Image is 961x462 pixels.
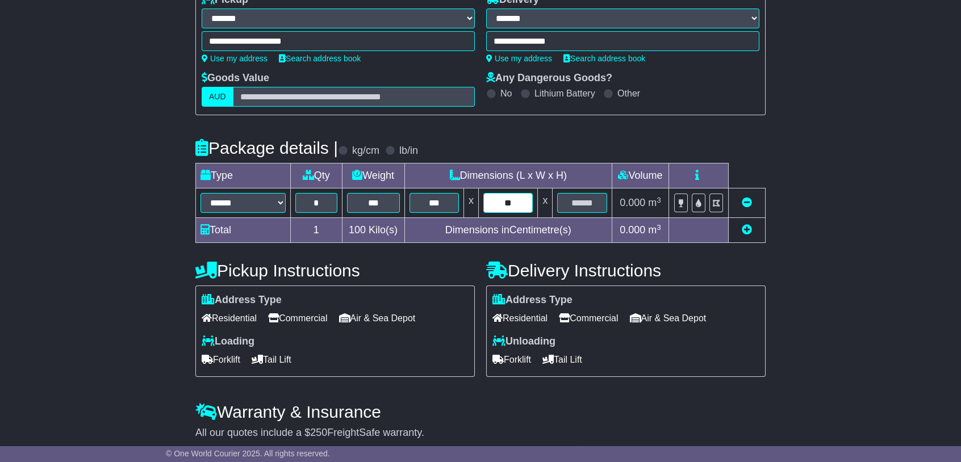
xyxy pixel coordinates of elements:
[492,294,573,306] label: Address Type
[657,196,661,204] sup: 3
[195,427,766,439] div: All our quotes include a $ FreightSafe warranty.
[202,294,282,306] label: Address Type
[559,309,618,327] span: Commercial
[339,309,416,327] span: Air & Sea Depot
[486,261,766,280] h4: Delivery Instructions
[399,145,418,157] label: lb/in
[620,197,645,208] span: 0.000
[542,351,582,368] span: Tail Lift
[486,72,612,85] label: Any Dangerous Goods?
[492,335,555,348] label: Unloading
[404,218,612,243] td: Dimensions in Centimetre(s)
[202,54,268,63] a: Use my address
[742,197,752,208] a: Remove this item
[620,224,645,236] span: 0.000
[630,309,707,327] span: Air & Sea Depot
[166,449,330,458] span: © One World Courier 2025. All rights reserved.
[342,163,404,188] td: Weight
[195,261,475,280] h4: Pickup Instructions
[534,88,595,99] label: Lithium Battery
[464,188,479,218] td: x
[352,145,379,157] label: kg/cm
[202,335,254,348] label: Loading
[252,351,291,368] span: Tail Lift
[648,197,661,208] span: m
[342,218,404,243] td: Kilo(s)
[563,54,645,63] a: Search address book
[202,351,240,368] span: Forklift
[202,72,269,85] label: Goods Value
[404,163,612,188] td: Dimensions (L x W x H)
[492,309,548,327] span: Residential
[202,309,257,327] span: Residential
[492,351,531,368] span: Forklift
[617,88,640,99] label: Other
[486,54,552,63] a: Use my address
[196,218,291,243] td: Total
[195,402,766,421] h4: Warranty & Insurance
[196,163,291,188] td: Type
[195,138,338,157] h4: Package details |
[202,87,233,107] label: AUD
[291,218,342,243] td: 1
[657,223,661,232] sup: 3
[538,188,553,218] td: x
[349,224,366,236] span: 100
[268,309,327,327] span: Commercial
[279,54,361,63] a: Search address book
[742,224,752,236] a: Add new item
[500,88,512,99] label: No
[612,163,668,188] td: Volume
[291,163,342,188] td: Qty
[310,427,327,438] span: 250
[648,224,661,236] span: m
